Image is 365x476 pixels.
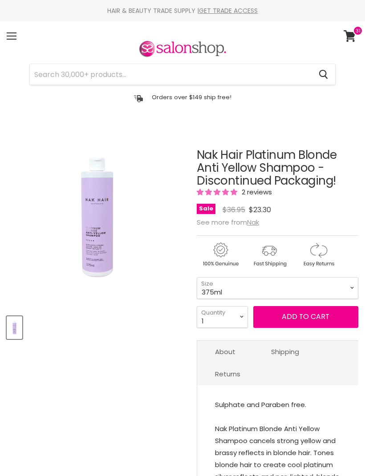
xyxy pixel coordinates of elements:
a: About [197,341,253,363]
img: returns.gif [295,241,342,268]
p: Orders over $149 ship free! [152,93,231,101]
button: Add to cart [253,306,358,327]
div: Product thumbnails [5,314,189,339]
h1: Nak Hair Platinum Blonde Anti Yellow Shampoo - Discontinued Packaging! [197,149,358,187]
div: Nak Hair Platinum Blonde Anti Yellow Shampoo - Discontinued Packaging! image. Click or Scroll to ... [7,126,188,307]
input: Search [30,64,312,85]
img: Nak Platinum Blonde Anti Yellow Shampoo [37,126,158,307]
span: $36.95 [223,205,245,215]
a: GET TRADE ACCESS [199,6,258,15]
a: Shipping [253,341,317,363]
img: Nak Platinum Blonde Anti Yellow Shampoo [8,317,21,338]
form: Product [29,64,336,85]
span: $23.30 [249,205,271,215]
span: 2 reviews [239,187,272,197]
select: Quantity [197,306,248,328]
a: Returns [197,363,258,385]
img: shipping.gif [246,241,293,268]
button: Search [312,64,335,85]
span: 5.00 stars [197,187,239,197]
button: Nak Platinum Blonde Anti Yellow Shampoo [7,316,22,339]
a: Nak [247,218,259,227]
span: See more from [197,218,259,227]
span: Add to cart [282,311,329,322]
img: genuine.gif [197,241,244,268]
span: Sale [197,204,215,214]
